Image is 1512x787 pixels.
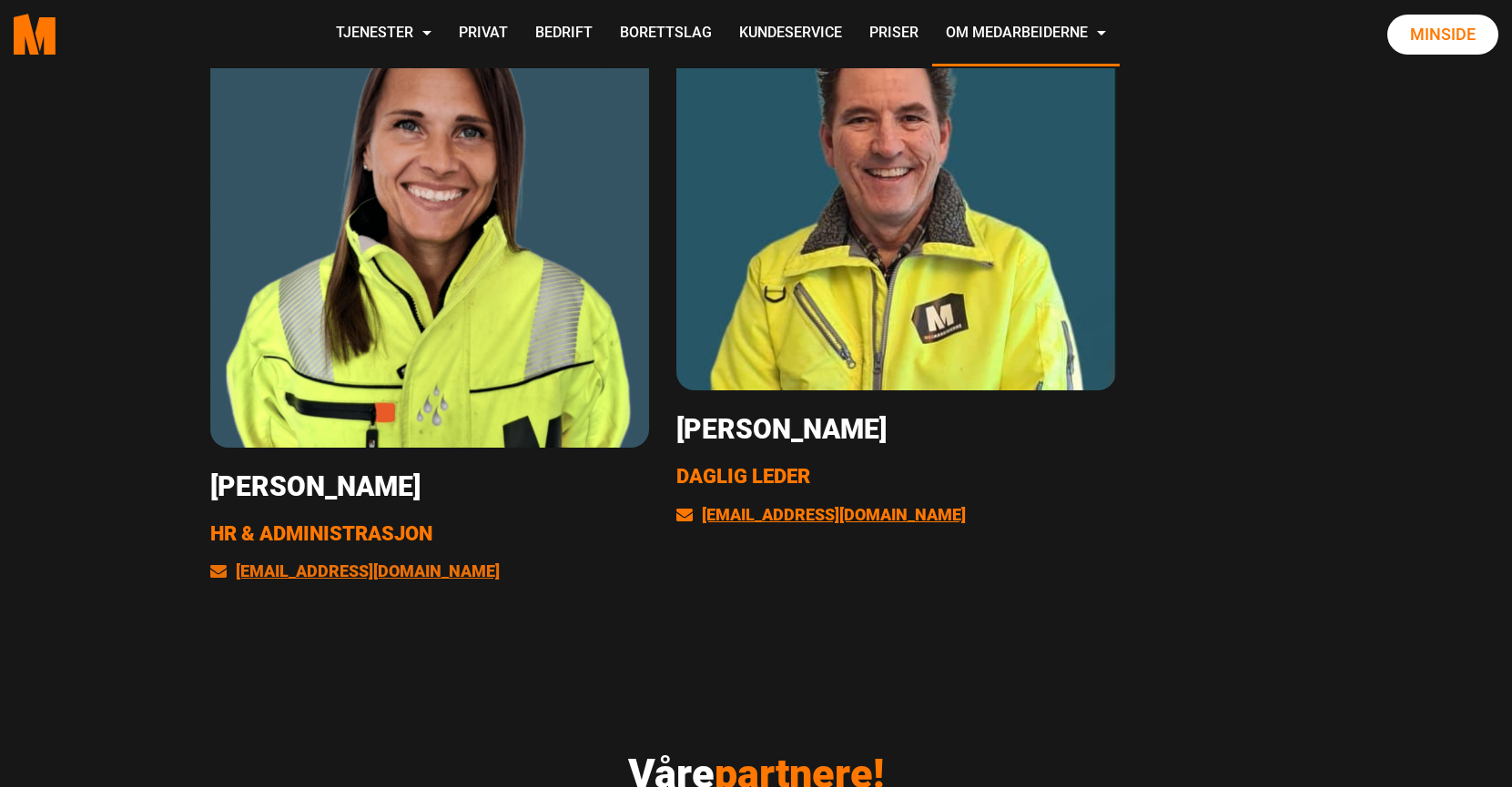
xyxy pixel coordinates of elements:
[676,413,1116,446] h3: [PERSON_NAME]
[1387,15,1498,55] a: Minside
[606,2,726,66] a: Borettslag
[210,561,500,580] a: [EMAIL_ADDRESS][DOMAIN_NAME]
[445,2,522,66] a: Privat
[322,2,445,66] a: Tjenester
[210,470,650,503] h3: [PERSON_NAME]
[676,505,966,524] a: [EMAIL_ADDRESS][DOMAIN_NAME]
[932,2,1120,66] a: Om Medarbeiderne
[856,2,932,66] a: Priser
[676,465,810,488] span: Daglig leder
[210,522,432,545] span: HR & Administrasjon
[726,2,856,66] a: Kundeservice
[522,2,606,66] a: Bedrift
